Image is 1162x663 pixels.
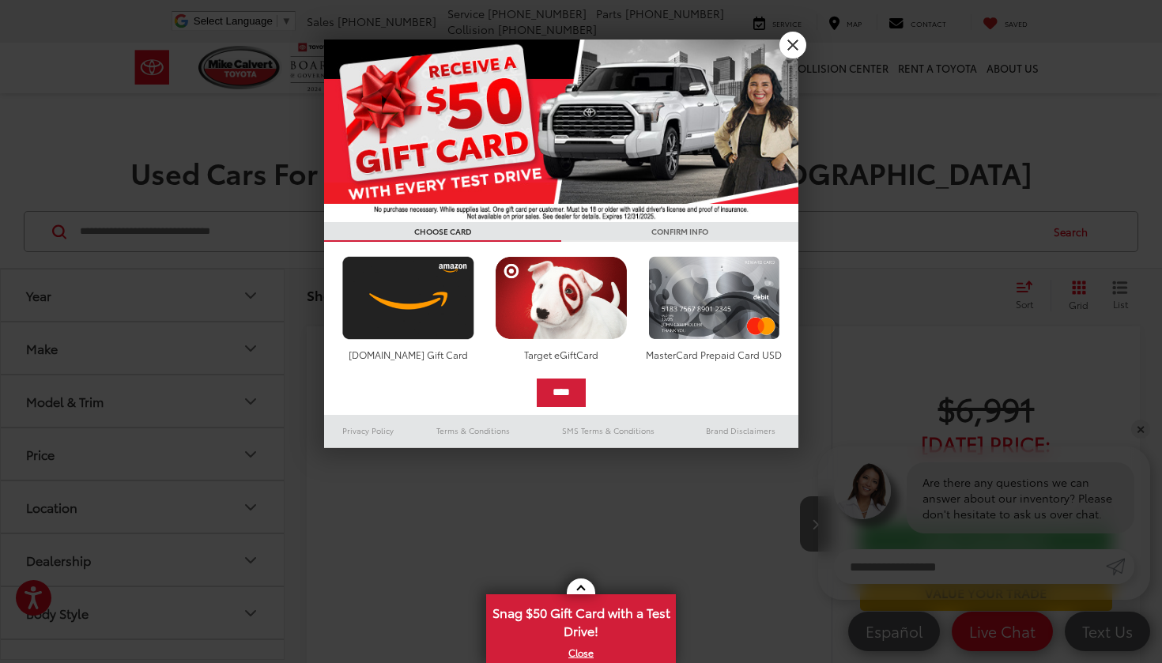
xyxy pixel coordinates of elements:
h3: CONFIRM INFO [561,222,798,242]
a: Brand Disclaimers [683,421,798,440]
div: MasterCard Prepaid Card USD [644,348,784,361]
img: 55838_top_625864.jpg [324,40,798,222]
span: Snag $50 Gift Card with a Test Drive! [488,596,674,644]
a: SMS Terms & Conditions [534,421,683,440]
div: [DOMAIN_NAME] Gift Card [338,348,478,361]
img: targetcard.png [491,256,631,340]
img: mastercard.png [644,256,784,340]
a: Privacy Policy [324,421,413,440]
h3: CHOOSE CARD [324,222,561,242]
img: amazoncard.png [338,256,478,340]
div: Target eGiftCard [491,348,631,361]
a: Terms & Conditions [413,421,534,440]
